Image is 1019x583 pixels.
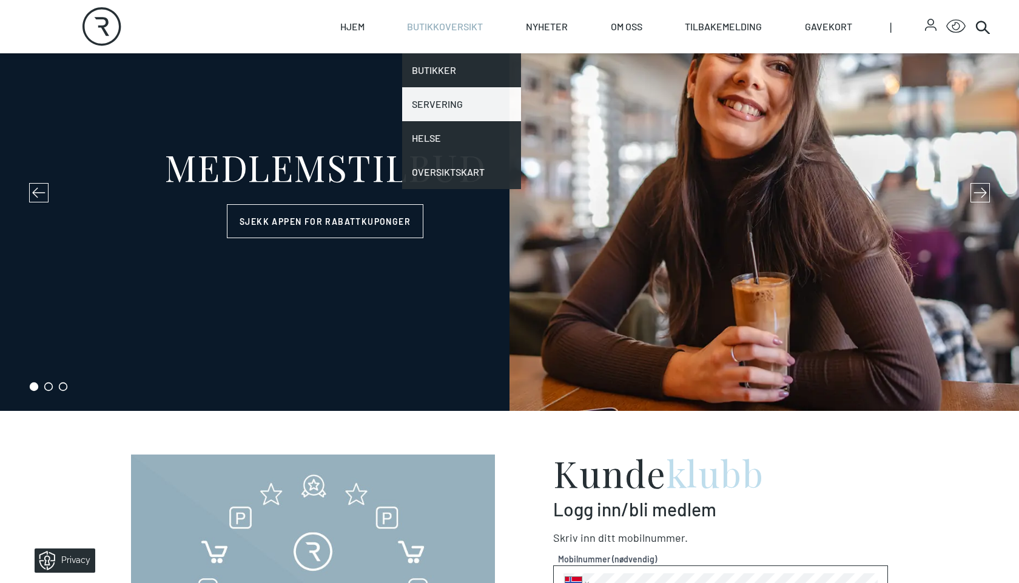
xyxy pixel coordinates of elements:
[553,530,888,546] p: Skriv inn ditt
[667,448,764,497] span: klubb
[402,121,521,155] a: Helse
[12,544,111,577] iframe: Manage Preferences
[402,155,521,189] a: Oversiktskart
[618,531,688,544] span: Mobilnummer .
[553,455,888,491] h2: Kunde
[402,87,521,121] a: Servering
[946,17,966,36] button: Open Accessibility Menu
[227,204,423,238] a: Sjekk appen for rabattkuponger
[164,148,486,185] div: MEDLEMSTILBUD
[558,553,883,565] span: Mobilnummer (nødvendig)
[553,498,888,520] p: Logg inn/bli medlem
[402,53,521,87] a: Butikker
